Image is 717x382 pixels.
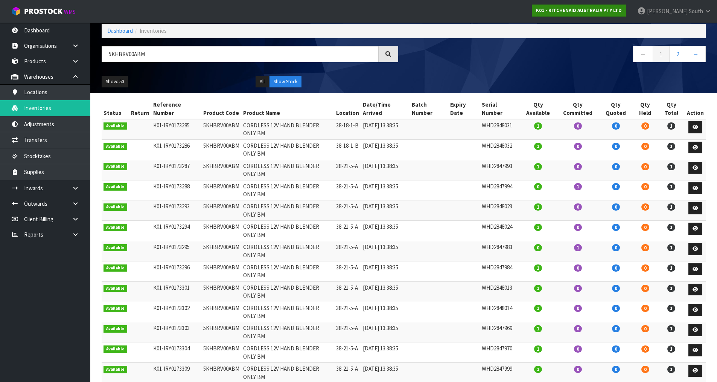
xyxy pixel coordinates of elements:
[480,261,520,281] td: WHD2847984
[574,163,582,170] span: 0
[641,325,649,332] span: 0
[64,8,76,15] small: WMS
[612,325,620,332] span: 0
[612,122,620,130] span: 0
[104,163,127,170] span: Available
[685,99,706,119] th: Action
[480,241,520,261] td: WHD2847983
[574,122,582,130] span: 0
[480,221,520,241] td: WHD2848024
[241,322,334,342] td: CORDLESS 12V HAND BLENDER ONLY BM
[574,366,582,373] span: 0
[641,366,649,373] span: 0
[534,224,542,231] span: 1
[11,6,21,16] img: cube-alt.png
[641,163,649,170] span: 0
[612,183,620,190] span: 0
[361,160,410,180] td: [DATE] 13:38:35
[641,224,649,231] span: 0
[201,281,241,302] td: 5KHBRV00ABM
[256,76,269,88] button: All
[361,302,410,322] td: [DATE] 13:38:35
[641,183,649,190] span: 0
[104,305,127,312] span: Available
[334,342,361,363] td: 38-21-5-A
[534,143,542,150] span: 1
[361,342,410,363] td: [DATE] 13:38:35
[480,119,520,139] td: WHD2848031
[241,160,334,180] td: CORDLESS 12V HAND BLENDER ONLY BM
[534,345,542,353] span: 1
[361,241,410,261] td: [DATE] 13:38:35
[574,224,582,231] span: 0
[241,221,334,241] td: CORDLESS 12V HAND BLENDER ONLY BM
[201,200,241,221] td: 5KHBRV00ABM
[599,99,633,119] th: Qty Quoted
[151,139,202,160] td: K01-IRY0173286
[667,224,675,231] span: 1
[334,302,361,322] td: 38-21-5-A
[361,322,410,342] td: [DATE] 13:38:35
[612,143,620,150] span: 0
[140,27,167,34] span: Inventories
[104,183,127,191] span: Available
[534,244,542,251] span: 0
[574,345,582,353] span: 0
[669,46,686,62] a: 2
[534,264,542,272] span: 1
[480,180,520,200] td: WHD2847994
[241,139,334,160] td: CORDLESS 12V HAND BLENDER ONLY BM
[241,281,334,302] td: CORDLESS 12V HAND BLENDER ONLY BM
[334,99,361,119] th: Location
[201,160,241,180] td: 5KHBRV00ABM
[410,99,448,119] th: Batch Number
[151,322,202,342] td: K01-IRY0173303
[667,183,675,190] span: 1
[334,261,361,281] td: 38-21-5-A
[480,139,520,160] td: WHD2848032
[241,261,334,281] td: CORDLESS 12V HAND BLENDER ONLY BM
[241,342,334,363] td: CORDLESS 12V HAND BLENDER ONLY BM
[574,285,582,292] span: 0
[480,160,520,180] td: WHD2847993
[689,8,703,15] span: South
[532,5,626,17] a: K01 - KITCHENAID AUSTRALIA PTY LTD
[667,305,675,312] span: 1
[201,119,241,139] td: 5KHBRV00ABM
[241,200,334,221] td: CORDLESS 12V HAND BLENDER ONLY BM
[534,285,542,292] span: 1
[104,244,127,252] span: Available
[667,244,675,251] span: 1
[151,221,202,241] td: K01-IRY0173294
[667,122,675,130] span: 1
[574,143,582,150] span: 0
[534,325,542,332] span: 1
[151,180,202,200] td: K01-IRY0173288
[151,281,202,302] td: K01-IRY0173301
[241,302,334,322] td: CORDLESS 12V HAND BLENDER ONLY BM
[334,180,361,200] td: 38-21-5-A
[612,305,620,312] span: 0
[667,264,675,272] span: 1
[361,261,410,281] td: [DATE] 13:38:35
[334,322,361,342] td: 38-21-5-A
[201,261,241,281] td: 5KHBRV00ABM
[641,122,649,130] span: 0
[641,264,649,272] span: 0
[641,143,649,150] span: 0
[201,342,241,363] td: 5KHBRV00ABM
[536,7,622,14] strong: K01 - KITCHENAID AUSTRALIA PTY LTD
[574,203,582,211] span: 0
[201,139,241,160] td: 5KHBRV00ABM
[653,46,670,62] a: 1
[24,6,62,16] span: ProStock
[667,345,675,353] span: 1
[534,163,542,170] span: 1
[667,366,675,373] span: 1
[534,305,542,312] span: 1
[633,99,658,119] th: Qty Held
[641,285,649,292] span: 0
[151,160,202,180] td: K01-IRY0173287
[480,342,520,363] td: WHD2847970
[667,203,675,211] span: 1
